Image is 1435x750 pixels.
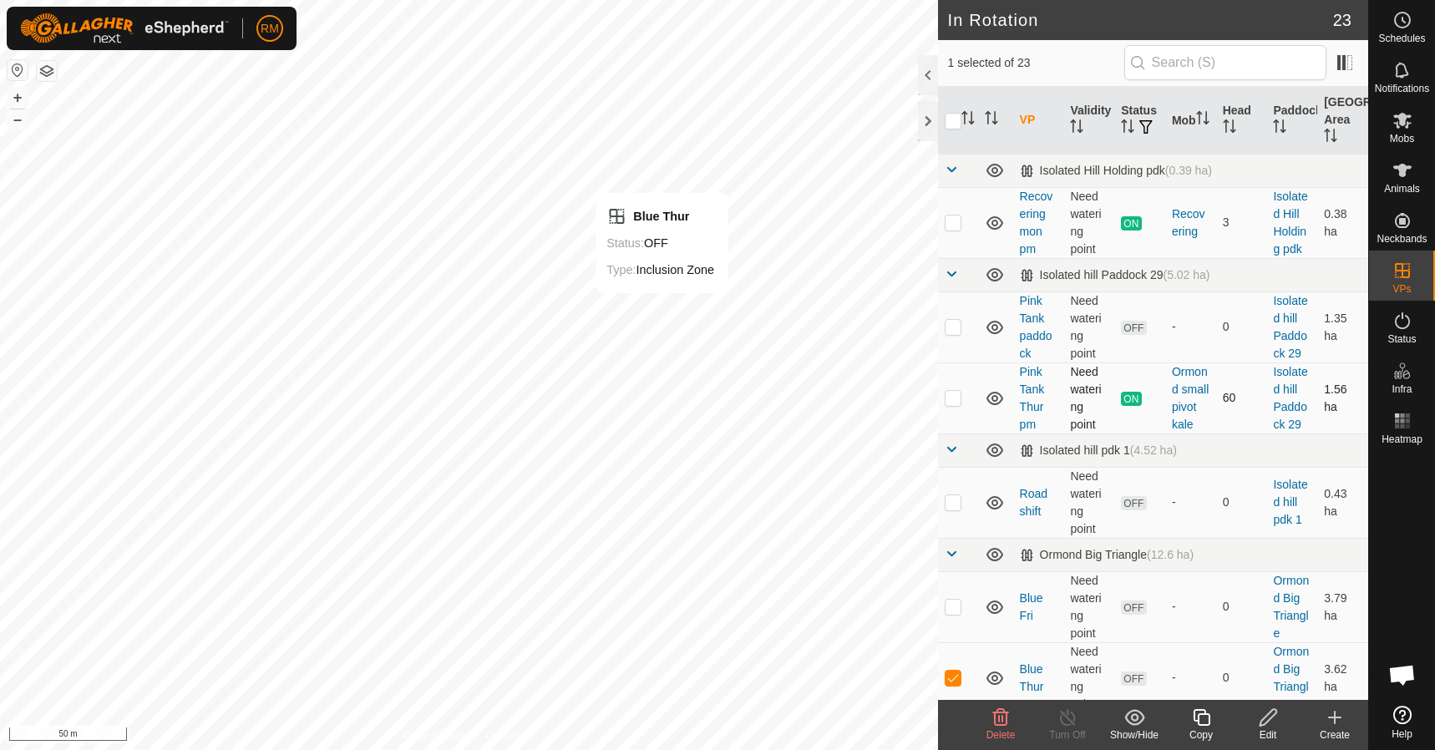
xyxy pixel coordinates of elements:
[1387,334,1416,344] span: Status
[1020,190,1053,256] a: Recovering mon pm
[1020,487,1047,518] a: Road shift
[1273,294,1307,360] a: Isolated hill Paddock 29
[1163,268,1209,281] span: (5.02 ha)
[1384,184,1420,194] span: Animals
[1273,190,1307,256] a: Isolated Hill Holding pdk
[1378,33,1425,43] span: Schedules
[1196,114,1209,127] p-sorticon: Activate to sort
[948,54,1124,72] span: 1 selected of 23
[606,206,714,226] div: Blue Thur
[1172,205,1209,241] div: Recovering
[8,109,28,129] button: –
[1216,467,1267,538] td: 0
[1317,467,1368,538] td: 0.43 ha
[1216,87,1267,155] th: Head
[1273,574,1309,640] a: Ormond Big Triangle
[1369,699,1435,746] a: Help
[1013,87,1064,155] th: VP
[1168,727,1235,742] div: Copy
[485,728,535,743] a: Contact Us
[1172,598,1209,616] div: -
[1317,571,1368,642] td: 3.79 ha
[261,20,279,38] span: RM
[1101,727,1168,742] div: Show/Hide
[1216,642,1267,713] td: 0
[1165,87,1216,155] th: Mob
[1317,187,1368,258] td: 0.38 ha
[403,728,465,743] a: Privacy Policy
[985,114,998,127] p-sorticon: Activate to sort
[1392,284,1411,294] span: VPs
[1301,727,1368,742] div: Create
[1020,268,1210,282] div: Isolated hill Paddock 29
[1121,122,1134,135] p-sorticon: Activate to sort
[1147,548,1194,561] span: (12.6 ha)
[1377,234,1427,244] span: Neckbands
[1333,8,1351,33] span: 23
[1063,291,1114,362] td: Need watering point
[1063,571,1114,642] td: Need watering point
[1273,365,1307,431] a: Isolated hill Paddock 29
[1130,443,1177,457] span: (4.52 ha)
[1223,122,1236,135] p-sorticon: Activate to sort
[948,10,1333,30] h2: In Rotation
[1377,650,1427,700] div: Open chat
[1172,494,1209,511] div: -
[1020,294,1052,360] a: Pink Tank paddock
[1216,571,1267,642] td: 0
[1216,187,1267,258] td: 3
[1020,164,1212,178] div: Isolated Hill Holding pdk
[20,13,229,43] img: Gallagher Logo
[1114,87,1165,155] th: Status
[1020,443,1177,458] div: Isolated hill pdk 1
[1020,662,1044,693] a: Blue Thur
[1063,362,1114,433] td: Need watering point
[1273,478,1307,526] a: Isolated hill pdk 1
[1121,601,1146,615] span: OFF
[606,233,714,253] div: OFF
[1020,548,1194,562] div: Ormond Big Triangle
[606,236,644,250] label: Status:
[1382,434,1422,444] span: Heatmap
[1063,187,1114,258] td: Need watering point
[1273,645,1309,711] a: Ormond Big Triangle
[1317,642,1368,713] td: 3.62 ha
[1172,318,1209,336] div: -
[1317,291,1368,362] td: 1.35 ha
[1172,363,1209,433] div: Ormond small pivot kale
[1121,496,1146,510] span: OFF
[1121,216,1141,231] span: ON
[986,729,1016,741] span: Delete
[1317,87,1368,155] th: [GEOGRAPHIC_DATA] Area
[1317,362,1368,433] td: 1.56 ha
[1392,729,1412,739] span: Help
[1034,727,1101,742] div: Turn Off
[1390,134,1414,144] span: Mobs
[1121,392,1141,406] span: ON
[1266,87,1317,155] th: Paddock
[1020,591,1043,622] a: Blue Fri
[1121,671,1146,686] span: OFF
[37,61,57,81] button: Map Layers
[606,260,714,280] div: Inclusion Zone
[1124,45,1326,80] input: Search (S)
[1273,122,1286,135] p-sorticon: Activate to sort
[1392,384,1412,394] span: Infra
[1324,131,1337,144] p-sorticon: Activate to sort
[1063,642,1114,713] td: Need watering point
[8,88,28,108] button: +
[1020,365,1045,431] a: Pink Tank Thur pm
[1375,84,1429,94] span: Notifications
[1216,362,1267,433] td: 60
[606,263,636,276] label: Type:
[1216,291,1267,362] td: 0
[1063,87,1114,155] th: Validity
[1172,669,1209,687] div: -
[1235,727,1301,742] div: Edit
[1121,321,1146,335] span: OFF
[8,60,28,80] button: Reset Map
[1070,122,1083,135] p-sorticon: Activate to sort
[961,114,975,127] p-sorticon: Activate to sort
[1063,467,1114,538] td: Need watering point
[1165,164,1212,177] span: (0.39 ha)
